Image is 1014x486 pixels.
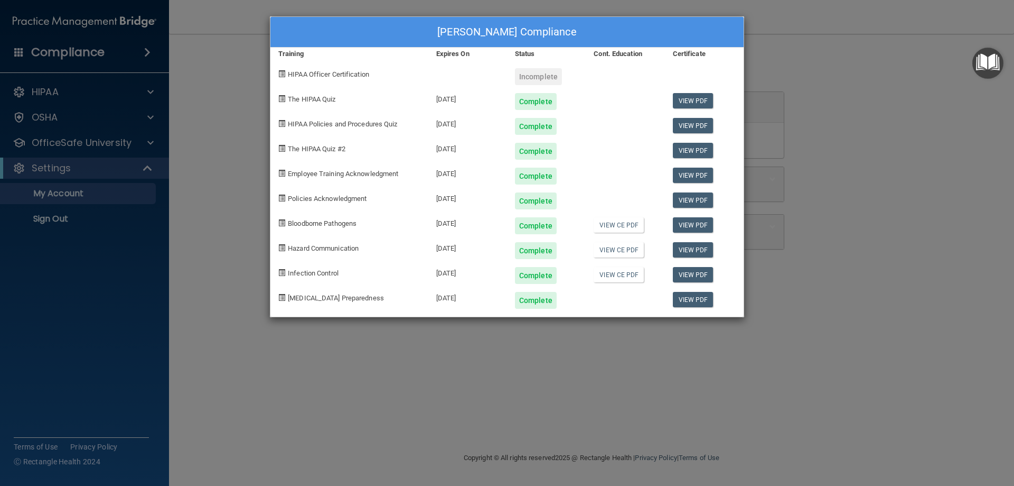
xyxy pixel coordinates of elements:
[515,292,557,309] div: Complete
[673,267,713,282] a: View PDF
[665,48,744,60] div: Certificate
[428,284,507,309] div: [DATE]
[288,70,369,78] span: HIPAA Officer Certification
[428,135,507,160] div: [DATE]
[673,143,713,158] a: View PDF
[288,145,345,153] span: The HIPAA Quiz #2
[288,244,359,252] span: Hazard Communication
[515,143,557,160] div: Complete
[515,217,557,234] div: Complete
[673,118,713,133] a: View PDF
[288,95,335,103] span: The HIPAA Quiz
[515,118,557,135] div: Complete
[507,48,586,60] div: Status
[428,209,507,234] div: [DATE]
[673,93,713,108] a: View PDF
[288,269,339,277] span: Infection Control
[515,267,557,284] div: Complete
[288,195,367,203] span: Policies Acknowledgment
[428,185,507,209] div: [DATE]
[594,267,644,282] a: View CE PDF
[428,48,507,60] div: Expires On
[673,242,713,258] a: View PDF
[288,294,384,302] span: [MEDICAL_DATA] Preparedness
[428,85,507,110] div: [DATE]
[288,219,356,227] span: Bloodborne Pathogens
[428,259,507,284] div: [DATE]
[673,168,713,183] a: View PDF
[428,234,507,259] div: [DATE]
[428,110,507,135] div: [DATE]
[673,217,713,233] a: View PDF
[673,292,713,307] a: View PDF
[270,48,428,60] div: Training
[673,192,713,208] a: View PDF
[515,68,562,85] div: Incomplete
[594,242,644,258] a: View CE PDF
[594,217,644,233] a: View CE PDF
[515,242,557,259] div: Complete
[515,168,557,185] div: Complete
[288,170,398,178] span: Employee Training Acknowledgment
[972,48,1003,79] button: Open Resource Center
[515,192,557,209] div: Complete
[288,120,397,128] span: HIPAA Policies and Procedures Quiz
[428,160,507,185] div: [DATE]
[586,48,664,60] div: Cont. Education
[515,93,557,110] div: Complete
[270,17,744,48] div: [PERSON_NAME] Compliance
